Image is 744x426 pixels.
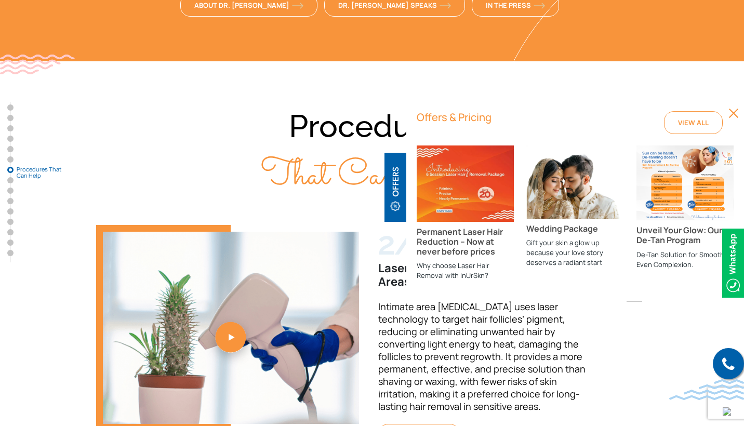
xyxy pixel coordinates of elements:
p: Why choose Laser Hair Removal with InUrSkn? [417,261,514,281]
img: Wedding Package [526,145,623,218]
span: That Can Help [261,149,483,204]
a: Whatsappicon [722,257,744,268]
a: View All [664,111,723,134]
a: Permanent Laser Hair Reduction – Now at never before prices [417,177,514,257]
span: Dr. [PERSON_NAME] Speaks [338,1,451,10]
a: Wedding Package [526,176,623,234]
img: Permanent Laser Hair Reduction – Now at never before prices [417,145,514,221]
h6: Laser Hair Reduction for Intimate Areas [378,261,592,289]
img: offerBt [384,153,406,222]
img: bluewave [669,379,744,400]
img: Whatsappicon [722,229,744,298]
span: View All [678,118,709,127]
div: Procedures [39,103,705,200]
h3: Permanent Laser Hair Reduction – Now at never before prices [417,227,514,257]
div: 2/2 [378,225,592,261]
p: De-Tan Solution for Smooth, Even Complexion. [636,250,734,270]
img: orange-arrow [534,3,545,9]
a: Unveil Your Glow: Our De-Tan Program [636,177,734,246]
a: Procedures That Can Help [7,167,14,173]
h3: Wedding Package [526,224,623,234]
img: orange-arrow [440,3,451,9]
span: About Dr. [PERSON_NAME] [194,1,303,10]
span: Procedures That Can Help [17,166,69,179]
h3: Unveil Your Glow: Our De-Tan Program [636,225,734,245]
img: Unveil Your Glow: Our De-Tan Program [636,145,734,220]
img: up-blue-arrow.svg [723,407,731,416]
p: Gift your skin a glow up because your love story deserves a radiant start [526,238,623,268]
h6: Offers & Pricing [417,111,652,124]
img: orange-arrow [292,3,303,9]
img: closedBt [728,108,739,118]
span: In The Press [486,1,545,10]
p: Intimate area [MEDICAL_DATA] uses laser technology to target hair follicles’ pigment, reducing or... [378,300,592,412]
